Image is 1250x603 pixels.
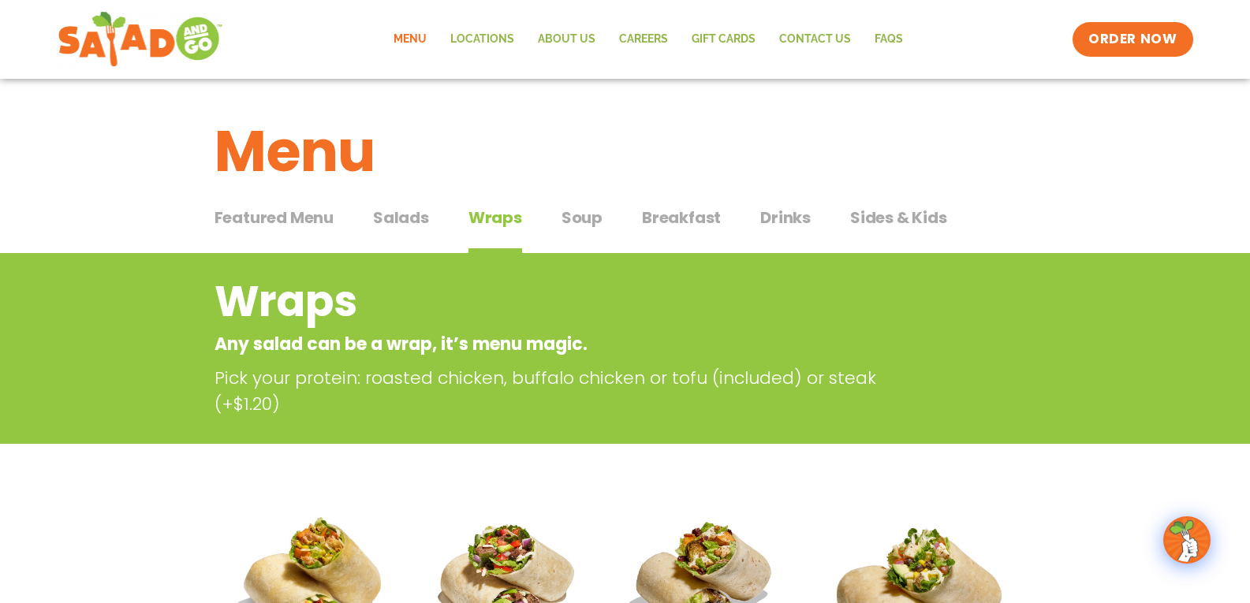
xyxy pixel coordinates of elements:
[215,331,909,357] p: Any salad can be a wrap, it’s menu magic.
[1073,22,1192,57] a: ORDER NOW
[1165,518,1209,562] img: wpChatIcon
[680,21,767,58] a: GIFT CARDS
[562,206,603,229] span: Soup
[215,200,1036,254] div: Tabbed content
[373,206,429,229] span: Salads
[526,21,607,58] a: About Us
[468,206,522,229] span: Wraps
[215,206,334,229] span: Featured Menu
[767,21,863,58] a: Contact Us
[863,21,915,58] a: FAQs
[760,206,811,229] span: Drinks
[215,270,909,333] h2: Wraps
[215,109,1036,194] h1: Menu
[215,365,916,417] p: Pick your protein: roasted chicken, buffalo chicken or tofu (included) or steak (+$1.20)
[1088,30,1177,49] span: ORDER NOW
[438,21,526,58] a: Locations
[642,206,721,229] span: Breakfast
[382,21,915,58] nav: Menu
[58,8,224,71] img: new-SAG-logo-768×292
[382,21,438,58] a: Menu
[850,206,947,229] span: Sides & Kids
[607,21,680,58] a: Careers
